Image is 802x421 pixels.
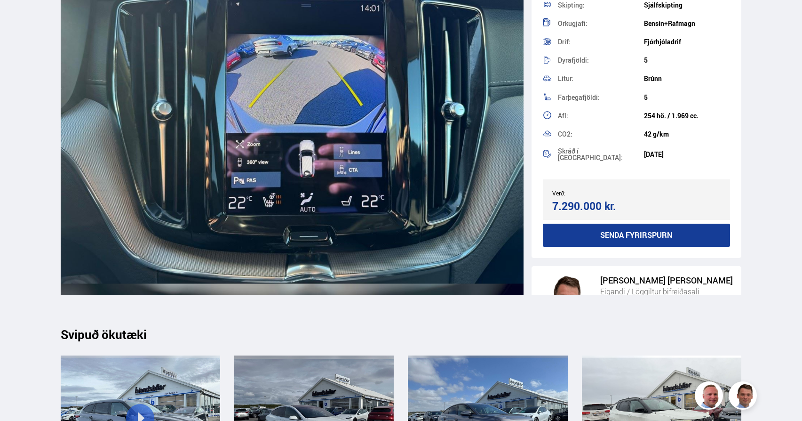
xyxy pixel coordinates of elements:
[644,1,730,9] div: Sjálfskipting
[558,113,644,119] div: Afl:
[558,39,644,45] div: Drif:
[8,4,36,32] button: Opna LiveChat spjallviðmót
[558,57,644,64] div: Dyrafjöldi:
[552,200,634,212] div: 7.290.000 kr.
[644,75,730,82] div: Brúnn
[730,383,758,411] img: FbJEzSuNWCJXmdc-.webp
[696,383,724,411] img: siFngHWaQ9KaOqBr.png
[558,94,644,101] div: Farþegafjöldi:
[543,224,731,247] button: Senda fyrirspurn
[540,275,591,331] img: FbJEzSuNWCJXmdc-.webp
[600,275,733,285] div: [PERSON_NAME] [PERSON_NAME]
[644,20,730,27] div: Bensín+Rafmagn
[552,190,636,196] div: Verð:
[61,327,742,341] div: Svipuð ökutæki
[600,285,733,298] div: Eigandi / Löggiltur bifreiðasali
[558,20,644,27] div: Orkugjafi:
[644,130,730,138] div: 42 g/km
[558,75,644,82] div: Litur:
[558,131,644,138] div: CO2:
[558,148,644,161] div: Skráð í [GEOGRAPHIC_DATA]:
[644,94,730,101] div: 5
[644,112,730,120] div: 254 hö. / 1.969 cc.
[558,2,644,8] div: Skipting:
[644,151,730,158] div: [DATE]
[644,38,730,46] div: Fjórhjóladrif
[644,57,730,64] div: 5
